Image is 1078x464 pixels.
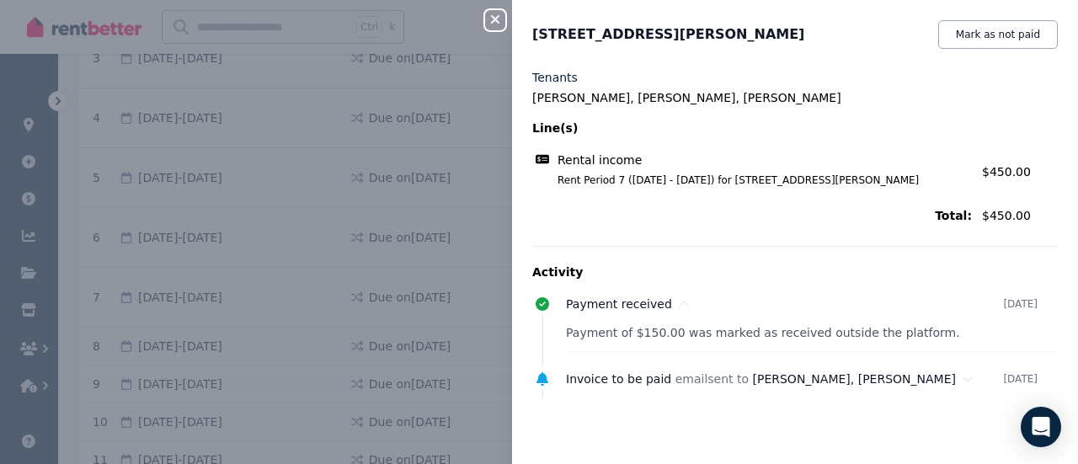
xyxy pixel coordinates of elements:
[982,207,1058,224] span: $450.00
[532,24,804,45] span: [STREET_ADDRESS][PERSON_NAME]
[938,20,1058,49] button: Mark as not paid
[566,324,1058,341] p: Payment of $150.00 was marked as received outside the platform.
[1003,297,1038,311] time: [DATE]
[1003,372,1038,386] time: [DATE]
[566,372,671,386] span: Invoice to be paid
[532,120,972,136] span: Line(s)
[753,372,957,386] span: [PERSON_NAME], [PERSON_NAME]
[566,371,1003,387] div: email sent to
[532,264,1058,280] p: Activity
[537,173,972,187] span: Rent Period 7 ([DATE] - [DATE]) for [STREET_ADDRESS][PERSON_NAME]
[532,207,972,224] span: Total:
[982,165,1031,179] span: $450.00
[532,89,1058,106] legend: [PERSON_NAME], [PERSON_NAME], [PERSON_NAME]
[558,152,642,168] span: Rental income
[1021,407,1061,447] div: Open Intercom Messenger
[532,69,578,86] label: Tenants
[566,297,672,311] span: Payment received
